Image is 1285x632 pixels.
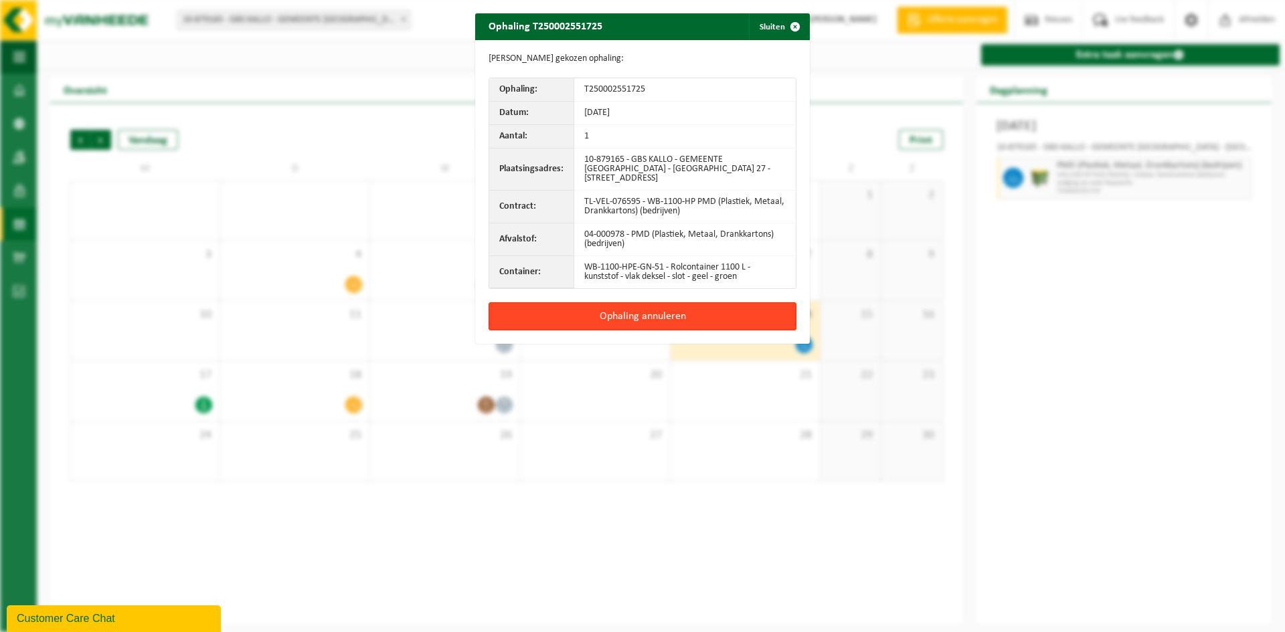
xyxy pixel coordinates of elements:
[7,603,224,632] iframe: chat widget
[574,191,796,223] td: TL-VEL-076595 - WB-1100-HP PMD (Plastiek, Metaal, Drankkartons) (bedrijven)
[489,148,574,191] th: Plaatsingsadres:
[574,102,796,125] td: [DATE]
[489,302,796,330] button: Ophaling annuleren
[489,125,574,148] th: Aantal:
[489,102,574,125] th: Datum:
[574,256,796,288] td: WB-1100-HPE-GN-51 - Rolcontainer 1100 L - kunststof - vlak deksel - slot - geel - groen
[489,223,574,256] th: Afvalstof:
[475,13,616,39] h2: Ophaling T250002551725
[574,78,796,102] td: T250002551725
[574,148,796,191] td: 10-879165 - GBS KALLO - GEMEENTE [GEOGRAPHIC_DATA] - [GEOGRAPHIC_DATA] 27 - [STREET_ADDRESS]
[489,256,574,288] th: Container:
[489,191,574,223] th: Contract:
[749,13,808,40] button: Sluiten
[574,125,796,148] td: 1
[574,223,796,256] td: 04-000978 - PMD (Plastiek, Metaal, Drankkartons) (bedrijven)
[489,78,574,102] th: Ophaling:
[489,54,796,64] p: [PERSON_NAME] gekozen ophaling:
